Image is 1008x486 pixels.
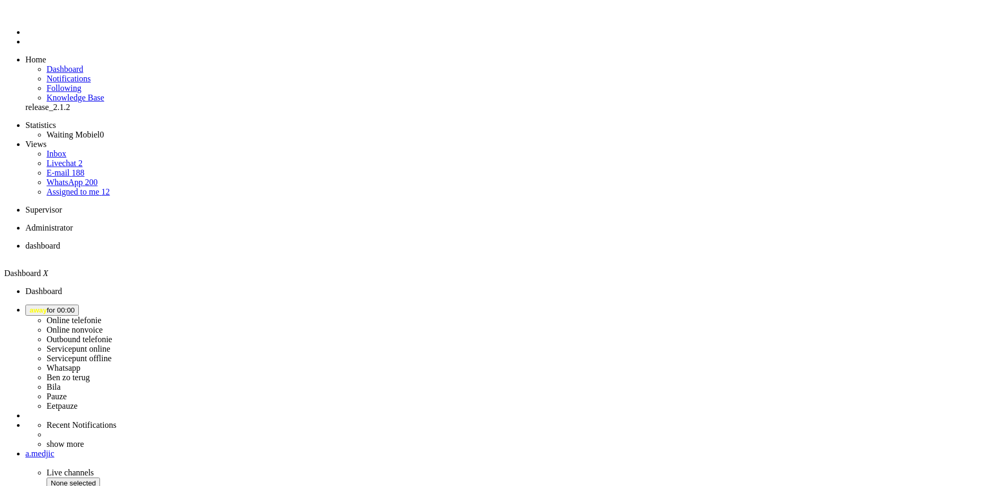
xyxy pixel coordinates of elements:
[4,55,1004,112] ul: dashboard menu items
[102,187,110,196] span: 12
[4,8,1004,47] ul: Menu
[47,65,83,74] span: Dashboard
[25,305,79,316] button: awayfor 00:00
[47,168,85,177] a: E-mail 188
[25,140,1004,149] li: Views
[47,159,83,168] a: Livechat 2
[47,325,103,334] label: Online nonvoice
[85,178,97,187] span: 200
[25,205,1004,215] li: Supervisor
[25,8,44,17] a: Omnidesk
[25,449,1004,459] a: a.medjic
[47,344,110,353] label: Servicepunt online
[25,241,1004,260] li: Dashboard
[25,37,1004,47] li: Tickets menu
[78,159,83,168] span: 2
[47,187,99,196] span: Assigned to me
[47,168,70,177] span: E-mail
[25,223,1004,233] li: Administrator
[30,306,47,314] span: away
[47,420,1004,430] li: Recent Notifications
[25,251,1004,260] div: Close tab
[25,121,1004,130] li: Statistics
[47,84,81,93] a: Following
[47,187,110,196] a: Assigned to me 12
[25,55,1004,65] li: Home menu item
[47,373,90,382] label: Ben zo terug
[47,74,91,83] a: Notifications menu item
[47,93,104,102] span: Knowledge Base
[99,130,104,139] span: 0
[47,382,61,391] label: Bila
[47,93,104,102] a: Knowledge base
[25,305,1004,411] li: awayfor 00:00 Online telefonieOnline nonvoiceOutbound telefonieServicepunt onlineServicepunt offl...
[25,287,1004,296] li: Dashboard
[47,354,112,363] label: Servicepunt offline
[47,316,102,325] label: Online telefonie
[25,27,1004,37] li: Dashboard menu
[47,149,66,158] a: Inbox
[25,241,60,250] span: dashboard
[47,335,112,344] label: Outbound telefonie
[4,269,41,278] span: Dashboard
[47,439,84,448] a: show more
[47,159,76,168] span: Livechat
[47,392,67,401] label: Pauze
[47,178,83,187] span: WhatsApp
[30,306,75,314] span: for 00:00
[47,363,80,372] label: Whatsapp
[25,103,70,112] span: release_2.1.2
[47,178,97,187] a: WhatsApp 200
[47,130,104,139] a: Waiting Mobiel
[43,269,48,278] i: X
[47,74,91,83] span: Notifications
[47,401,78,410] label: Eetpauze
[72,168,85,177] span: 188
[47,65,83,74] a: Dashboard menu item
